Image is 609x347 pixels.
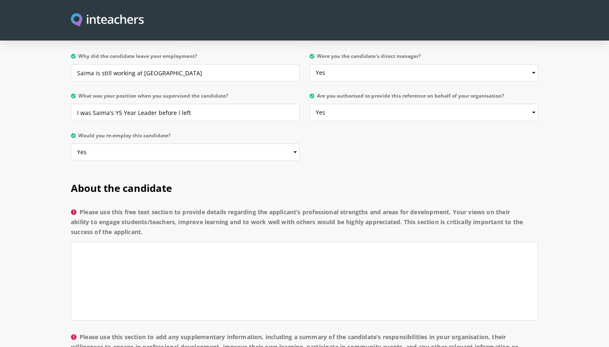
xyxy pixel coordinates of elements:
[71,181,172,195] span: About the candidate
[71,53,300,64] label: Why did the candidate leave your employment?
[71,93,300,104] label: What was your position when you supervised the candidate?
[71,207,538,242] label: Please use this free text section to provide details regarding the applicant’s professional stren...
[309,53,538,64] label: Were you the candidate's direct manager?
[309,93,538,104] label: Are you authorised to provide this reference on behalf of your organisation?
[71,133,300,144] label: Would you re-employ this candidate?
[71,13,144,28] img: Inteachers
[71,13,144,28] a: Visit this site's homepage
